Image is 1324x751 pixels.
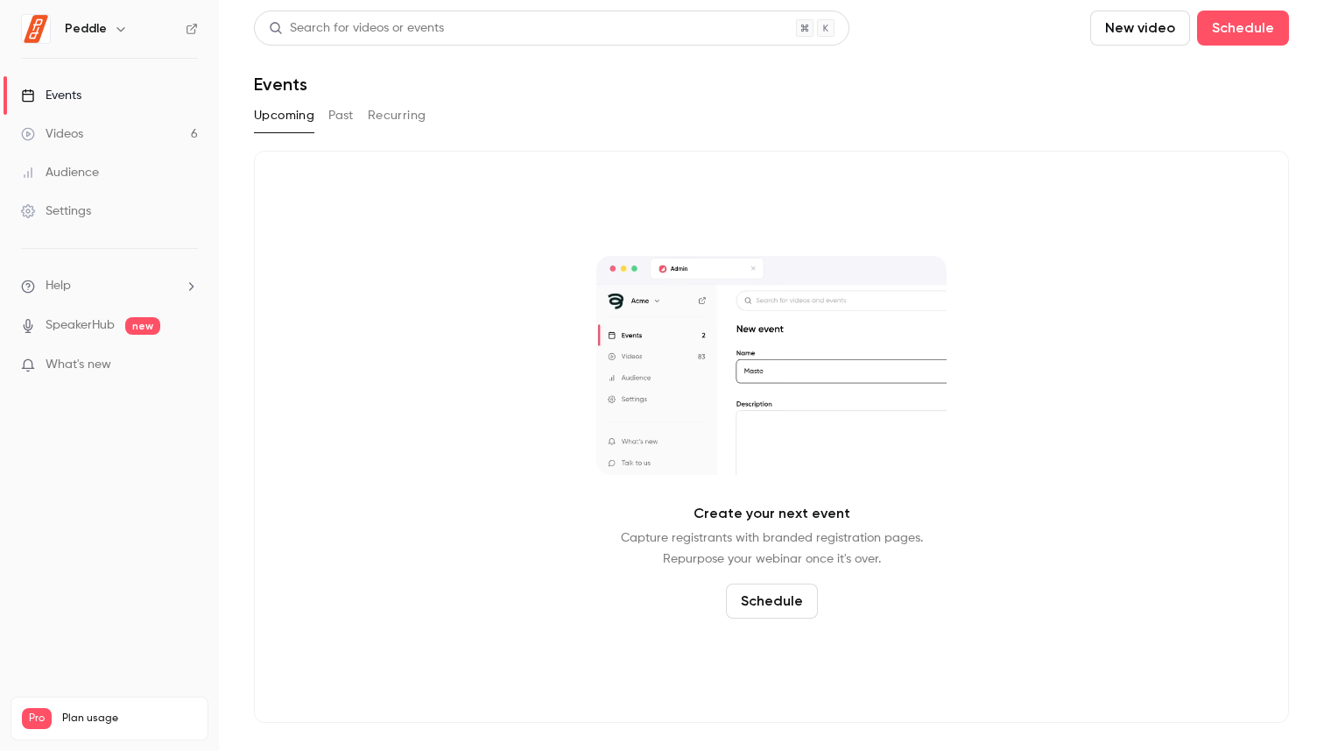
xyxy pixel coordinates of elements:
[46,277,71,295] span: Help
[21,87,81,104] div: Events
[62,712,197,726] span: Plan usage
[1090,11,1190,46] button: New video
[65,20,107,38] h6: Peddle
[21,202,91,220] div: Settings
[621,528,923,570] p: Capture registrants with branded registration pages. Repurpose your webinar once it's over.
[22,708,52,729] span: Pro
[46,316,115,335] a: SpeakerHub
[125,317,160,335] span: new
[368,102,426,130] button: Recurring
[21,277,198,295] li: help-dropdown-opener
[21,125,83,143] div: Videos
[46,356,111,374] span: What's new
[22,15,50,43] img: Peddle
[1197,11,1289,46] button: Schedule
[254,74,307,95] h1: Events
[177,358,198,373] iframe: Noticeable Trigger
[269,19,444,38] div: Search for videos or events
[328,102,354,130] button: Past
[21,164,99,181] div: Audience
[254,102,314,130] button: Upcoming
[694,503,850,524] p: Create your next event
[726,584,818,619] button: Schedule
